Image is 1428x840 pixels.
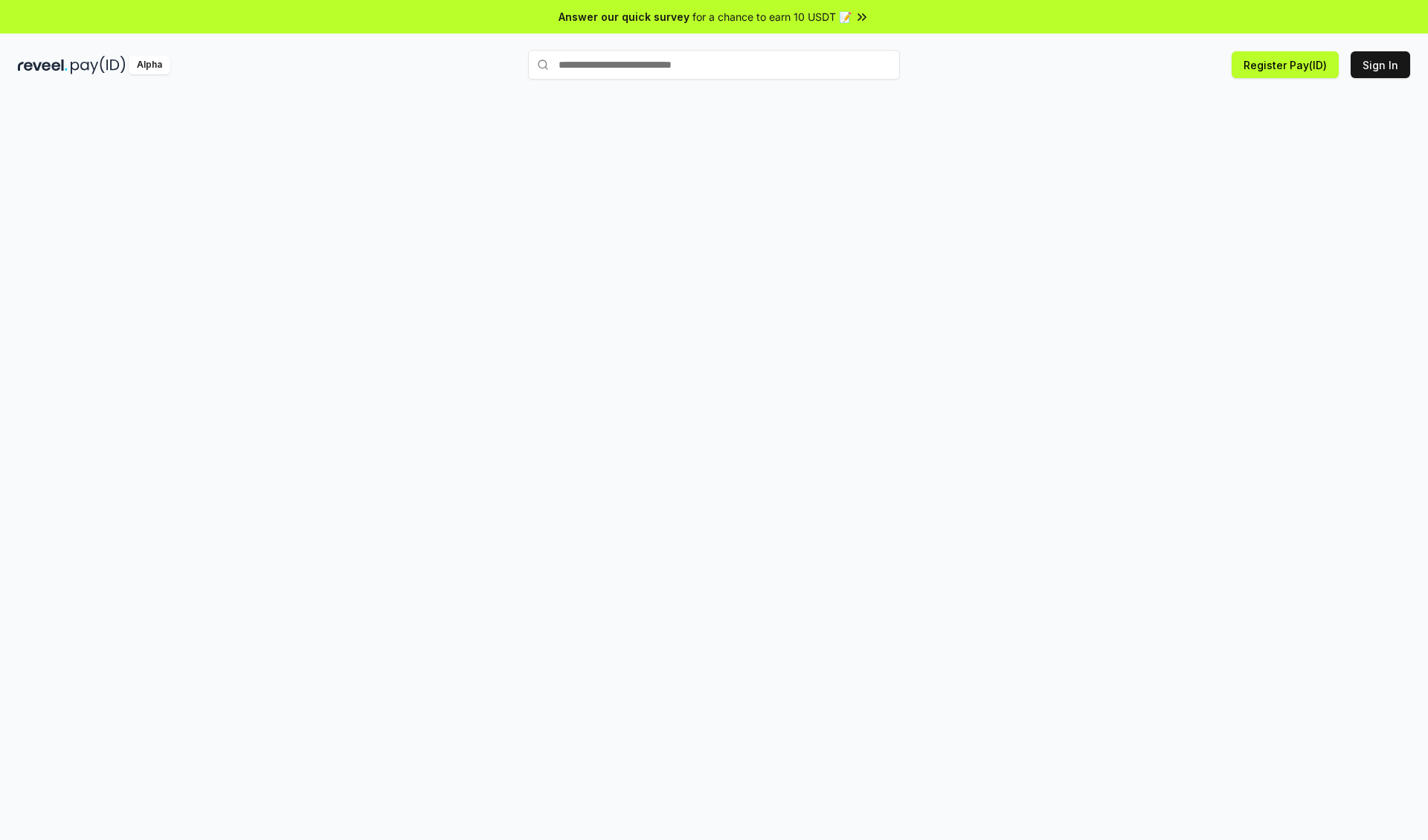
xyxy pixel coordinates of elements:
span: for a chance to earn 10 USDT 📝 [692,9,852,25]
span: Answer our quick survey [559,9,689,25]
img: pay_id [71,56,126,74]
img: reveel_dark [18,56,68,74]
button: Sign In [1351,51,1410,78]
button: Register Pay(ID) [1232,51,1339,78]
div: Alpha [129,56,170,74]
